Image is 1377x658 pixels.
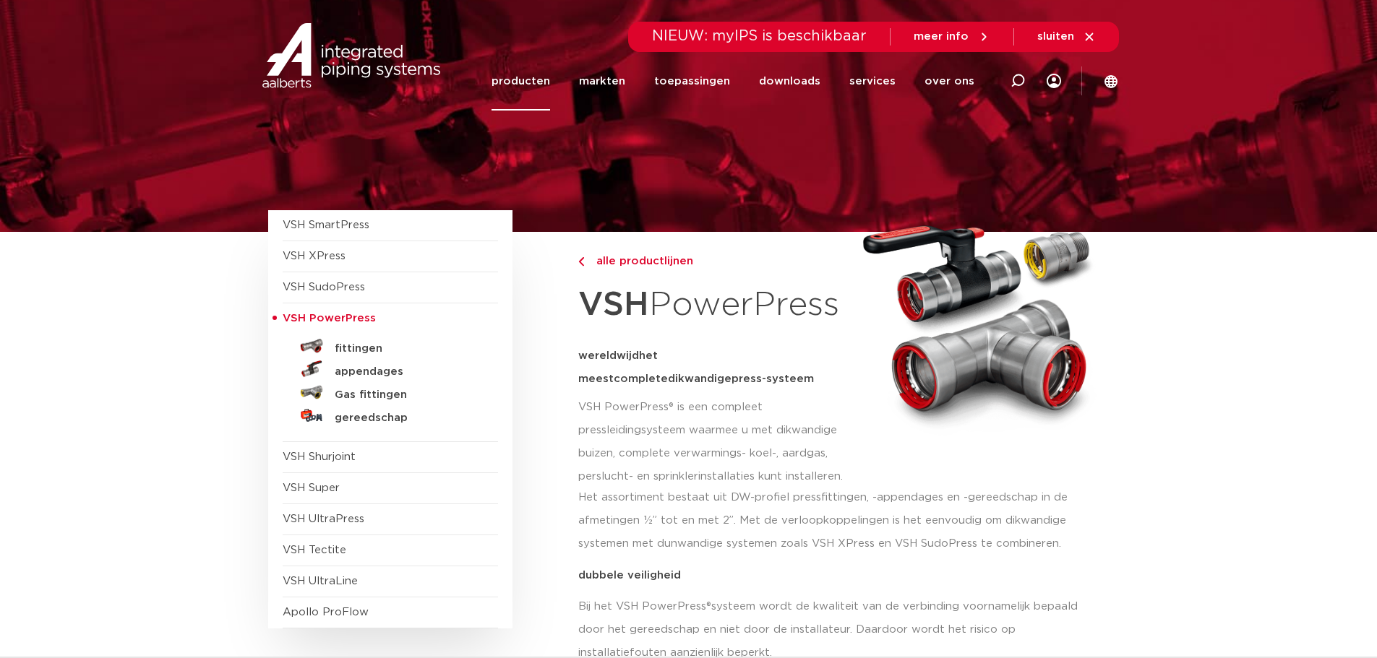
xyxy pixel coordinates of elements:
[849,52,896,111] a: services
[914,30,990,43] a: meer info
[283,381,498,404] a: Gas fittingen
[283,545,346,555] a: VSH Tectite
[335,365,478,378] h5: appendages
[578,601,706,612] span: Bij het VSH PowerPress
[732,373,814,384] span: press-systeem
[335,342,478,355] h5: fittingen
[492,52,974,111] nav: Menu
[614,373,668,384] span: complete
[914,31,969,42] span: meer info
[283,607,369,618] a: Apollo ProFlow
[925,52,974,111] a: over ons
[578,396,849,488] p: VSH PowerPress® is een compleet pressleidingsysteem waarmee u met dikwandige buizen, complete ver...
[579,52,625,111] a: markten
[668,373,732,384] span: dikwandige
[283,220,369,230] a: VSH SmartPress
[578,257,584,267] img: chevron-right.svg
[283,313,376,324] span: VSH PowerPress
[492,52,550,111] a: producten
[578,486,1100,555] p: Het assortiment bestaat uit DW-profiel pressfittingen, -appendages en -gereedschap in de afmeting...
[578,570,1100,581] p: dubbele veiligheid
[283,358,498,381] a: appendages
[1037,30,1096,43] a: sluiten
[283,576,358,586] a: VSH UltraLine
[759,52,820,111] a: downloads
[578,601,1078,658] span: systeem wordt de kwaliteit van de verbinding voornamelijk bepaald door het gereedschap en niet do...
[588,256,693,267] span: alle productlijnen
[578,277,849,333] h1: PowerPress
[706,601,711,612] span: ®
[578,288,649,321] strong: VSH
[578,253,849,270] a: alle productlijnen
[283,514,364,524] a: VSH UltraPress
[283,451,356,462] a: VSH Shurjoint
[335,412,478,425] h5: gereedschap
[578,350,639,361] span: wereldwijd
[1047,52,1061,111] div: my IPS
[652,29,867,43] span: NIEUW: myIPS is beschikbaar
[1037,31,1074,42] span: sluiten
[335,389,478,402] h5: Gas fittingen
[283,282,365,293] a: VSH SudoPress
[283,334,498,358] a: fittingen
[283,482,340,493] a: VSH Super
[283,251,346,261] a: VSH XPress
[283,404,498,427] a: gereedschap
[654,52,730,111] a: toepassingen
[578,350,658,384] span: het meest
